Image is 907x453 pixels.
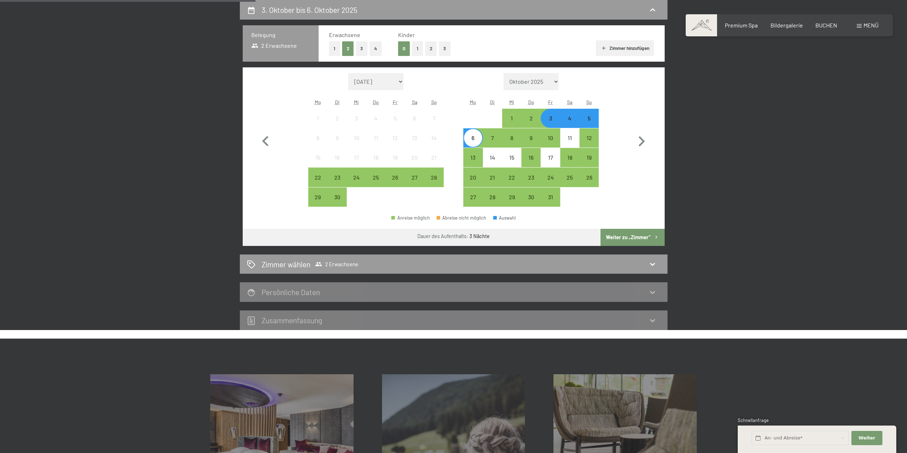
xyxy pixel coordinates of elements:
[463,187,483,207] div: Mon Oct 27 2025
[586,99,592,105] abbr: Sonntag
[579,128,599,148] div: Anreise möglich
[367,155,385,173] div: 18
[521,128,541,148] div: Thu Oct 09 2025
[412,41,423,56] button: 1
[366,148,386,167] div: Anreise nicht möglich
[347,148,366,167] div: Wed Sep 17 2025
[309,135,327,153] div: 8
[522,194,540,212] div: 30
[356,41,368,56] button: 3
[386,135,404,153] div: 12
[580,135,598,153] div: 12
[541,128,560,148] div: Fri Oct 10 2025
[437,216,486,220] div: Abreise nicht möglich
[771,22,803,29] span: Bildergalerie
[596,40,654,56] button: Zimmer hinzufügen
[335,99,340,105] abbr: Dienstag
[308,109,328,128] div: Mon Sep 01 2025
[541,187,560,207] div: Fri Oct 31 2025
[541,155,559,173] div: 17
[405,148,424,167] div: Sat Sep 20 2025
[431,99,437,105] abbr: Sonntag
[425,135,443,153] div: 14
[386,109,405,128] div: Fri Sep 05 2025
[493,216,516,220] div: Auswahl
[347,155,365,173] div: 17
[367,115,385,133] div: 4
[328,187,347,207] div: Anreise möglich
[579,148,599,167] div: Sun Oct 19 2025
[560,128,579,148] div: Sat Oct 11 2025
[308,187,328,207] div: Anreise möglich
[347,109,366,128] div: Anreise nicht möglich
[483,187,502,207] div: Anreise möglich
[417,233,490,240] div: Dauer des Aufenthalts:
[522,155,540,173] div: 16
[255,73,276,207] button: Vorheriger Monat
[483,128,502,148] div: Tue Oct 07 2025
[439,41,451,56] button: 3
[541,175,559,192] div: 24
[406,115,423,133] div: 6
[425,155,443,173] div: 21
[579,128,599,148] div: Sun Oct 12 2025
[579,168,599,187] div: Anreise möglich
[859,435,875,441] span: Weiter
[521,148,541,167] div: Anreise möglich
[522,135,540,153] div: 9
[541,128,560,148] div: Anreise möglich
[347,115,365,133] div: 3
[522,115,540,133] div: 2
[521,168,541,187] div: Anreise möglich
[386,128,405,148] div: Fri Sep 12 2025
[386,115,404,133] div: 5
[561,135,579,153] div: 11
[315,99,321,105] abbr: Montag
[560,148,579,167] div: Anreise möglich
[398,41,410,56] button: 0
[463,168,483,187] div: Anreise möglich
[386,109,405,128] div: Anreise nicht möglich
[463,148,483,167] div: Anreise möglich
[580,155,598,173] div: 19
[347,128,366,148] div: Anreise nicht möglich
[560,128,579,148] div: Anreise nicht möglich
[405,148,424,167] div: Anreise nicht möglich
[521,109,541,128] div: Anreise möglich
[406,175,423,192] div: 27
[580,175,598,192] div: 26
[503,194,521,212] div: 29
[483,148,502,167] div: Tue Oct 14 2025
[521,187,541,207] div: Anreise möglich
[366,168,386,187] div: Anreise möglich
[328,187,347,207] div: Tue Sep 30 2025
[328,168,347,187] div: Anreise möglich
[405,168,424,187] div: Sat Sep 27 2025
[851,431,882,446] button: Weiter
[541,194,559,212] div: 31
[483,128,502,148] div: Anreise möglich
[579,109,599,128] div: Anreise möglich
[725,22,758,29] a: Premium Spa
[406,135,423,153] div: 13
[367,135,385,153] div: 11
[367,175,385,192] div: 25
[541,168,560,187] div: Anreise möglich
[262,288,320,297] h2: Persönliche Daten
[354,99,359,105] abbr: Mittwoch
[425,115,443,133] div: 7
[502,109,521,128] div: Wed Oct 01 2025
[541,148,560,167] div: Fri Oct 17 2025
[560,109,579,128] div: Sat Oct 04 2025
[328,155,346,173] div: 16
[308,128,328,148] div: Mon Sep 08 2025
[251,31,310,39] h3: Belegung
[309,115,327,133] div: 1
[366,168,386,187] div: Thu Sep 25 2025
[502,148,521,167] div: Anreise nicht möglich
[560,109,579,128] div: Anreise möglich
[370,41,382,56] button: 4
[386,155,404,173] div: 19
[567,99,572,105] abbr: Samstag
